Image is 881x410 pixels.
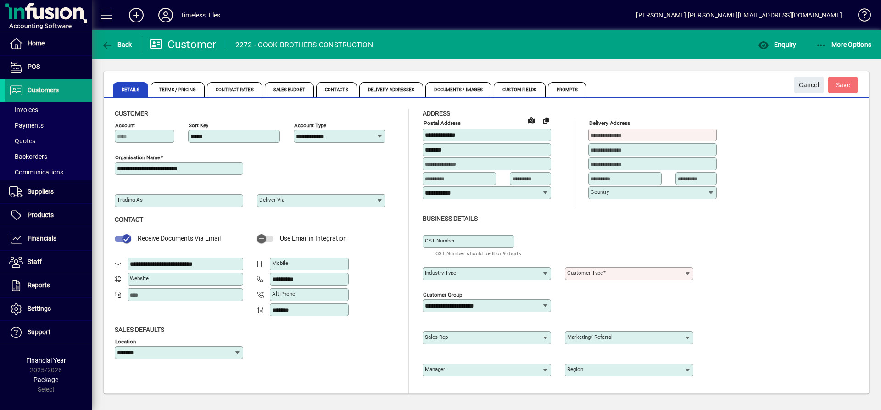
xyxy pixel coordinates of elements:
[28,305,51,312] span: Settings
[758,41,796,48] span: Enquiry
[151,7,180,23] button: Profile
[28,281,50,289] span: Reports
[548,82,587,97] span: Prompts
[115,338,136,344] mat-label: Location
[799,78,819,93] span: Cancel
[5,32,92,55] a: Home
[636,8,842,22] div: [PERSON_NAME] [PERSON_NAME][EMAIL_ADDRESS][DOMAIN_NAME]
[435,248,522,258] mat-hint: GST Number should be 8 or 9 digits
[115,122,135,129] mat-label: Account
[567,270,603,276] mat-label: Customer type
[101,41,132,48] span: Back
[28,211,54,219] span: Products
[259,197,284,203] mat-label: Deliver via
[28,39,45,47] span: Home
[9,168,63,176] span: Communications
[122,7,151,23] button: Add
[28,188,54,195] span: Suppliers
[836,81,840,89] span: S
[117,197,143,203] mat-label: Trading as
[5,133,92,149] a: Quotes
[5,102,92,118] a: Invoices
[33,376,58,383] span: Package
[425,237,455,244] mat-label: GST Number
[28,328,50,336] span: Support
[425,82,491,97] span: Documents / Images
[28,235,56,242] span: Financials
[9,122,44,129] span: Payments
[828,77,858,93] button: Save
[115,110,148,117] span: Customer
[425,334,448,340] mat-label: Sales rep
[423,110,450,117] span: Address
[5,321,92,344] a: Support
[113,82,148,97] span: Details
[99,36,134,53] button: Back
[836,78,850,93] span: ave
[567,366,583,372] mat-label: Region
[5,204,92,227] a: Products
[272,291,295,297] mat-label: Alt Phone
[92,36,142,53] app-page-header-button: Back
[5,118,92,133] a: Payments
[272,260,288,266] mat-label: Mobile
[494,82,545,97] span: Custom Fields
[425,270,456,276] mat-label: Industry type
[28,86,59,94] span: Customers
[9,106,38,113] span: Invoices
[5,56,92,79] a: POS
[5,251,92,274] a: Staff
[115,216,143,223] span: Contact
[423,291,462,298] mat-label: Customer group
[5,149,92,164] a: Backorders
[28,63,40,70] span: POS
[149,37,217,52] div: Customer
[423,215,478,222] span: Business details
[816,41,872,48] span: More Options
[294,122,326,129] mat-label: Account Type
[5,164,92,180] a: Communications
[316,82,357,97] span: Contacts
[280,235,347,242] span: Use Email in Integration
[5,180,92,203] a: Suppliers
[130,275,149,281] mat-label: Website
[115,326,164,333] span: Sales defaults
[814,36,874,53] button: More Options
[5,274,92,297] a: Reports
[189,122,208,129] mat-label: Sort key
[265,82,314,97] span: Sales Budget
[9,153,47,160] span: Backorders
[425,366,445,372] mat-label: Manager
[28,258,42,265] span: Staff
[851,2,870,32] a: Knowledge Base
[5,298,92,320] a: Settings
[26,357,66,364] span: Financial Year
[794,77,824,93] button: Cancel
[235,38,373,52] div: 2272 - COOK BROTHERS CONSTRUCTION
[567,334,613,340] mat-label: Marketing/ Referral
[756,36,798,53] button: Enquiry
[180,8,220,22] div: Timeless Tiles
[151,82,205,97] span: Terms / Pricing
[359,82,424,97] span: Delivery Addresses
[9,137,35,145] span: Quotes
[591,189,609,195] mat-label: Country
[115,154,160,161] mat-label: Organisation name
[524,112,539,127] a: View on map
[138,235,221,242] span: Receive Documents Via Email
[207,82,262,97] span: Contract Rates
[5,227,92,250] a: Financials
[539,113,553,128] button: Copy to Delivery address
